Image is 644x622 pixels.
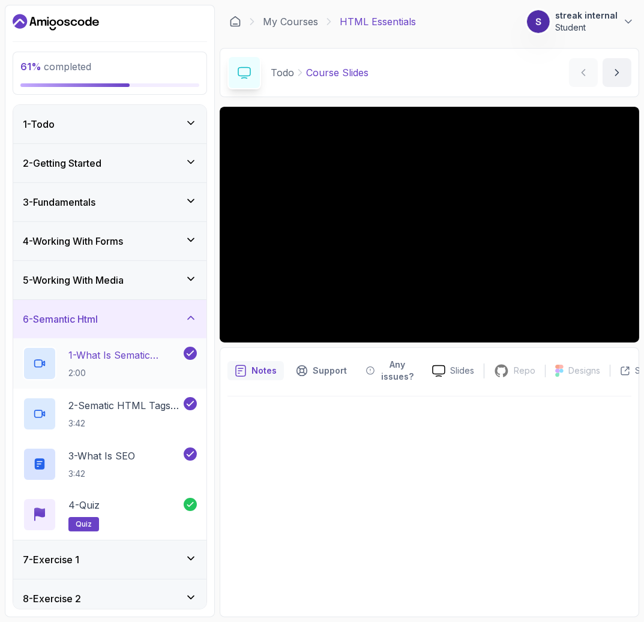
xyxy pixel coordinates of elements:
[23,234,123,248] h3: 4 - Working With Forms
[514,365,535,377] p: Repo
[68,348,181,362] p: 1 - What Is Sematic HTML
[359,355,423,386] button: Feedback button
[20,61,91,73] span: completed
[13,261,206,299] button: 5-Working With Media
[23,447,197,481] button: 3-What is SEO3:42
[450,365,474,377] p: Slides
[20,61,41,73] span: 61 %
[23,498,197,531] button: 4-Quizquiz
[13,13,99,32] a: Dashboard
[229,16,241,28] a: Dashboard
[13,183,206,221] button: 3-Fundamentals
[23,117,55,131] h3: 1 - Todo
[379,359,415,383] p: Any issues?
[263,14,318,29] a: My Courses
[13,300,206,338] button: 6-Semantic Html
[23,195,95,209] h3: 3 - Fundamentals
[13,144,206,182] button: 2-Getting Started
[23,347,197,380] button: 1-What Is Sematic HTML2:00
[23,273,124,287] h3: 5 - Working With Media
[23,552,79,567] h3: 7 - Exercise 1
[68,367,181,379] p: 2:00
[555,22,618,34] p: Student
[23,397,197,431] button: 2-Sematic HTML Tags In Action3:42
[306,65,369,80] p: Course Slides
[68,417,181,429] p: 3:42
[569,58,598,87] button: previous content
[271,65,294,80] p: Todo
[23,591,81,606] h3: 8 - Exercise 2
[23,312,98,326] h3: 6 - Semantic Html
[313,365,347,377] p: Support
[526,10,634,34] button: user profile imagestreak internalStudent
[68,449,135,463] p: 3 - What is SEO
[251,365,277,377] p: Notes
[340,14,416,29] p: HTML Essentials
[76,519,92,529] span: quiz
[13,579,206,618] button: 8-Exercise 2
[68,398,181,413] p: 2 - Sematic HTML Tags In Action
[13,222,206,260] button: 4-Working With Forms
[568,365,600,377] p: Designs
[555,10,618,22] p: streak internal
[13,105,206,143] button: 1-Todo
[68,498,100,512] p: 4 - Quiz
[289,355,354,386] button: Support button
[527,10,550,33] img: user profile image
[68,468,135,480] p: 3:42
[603,58,631,87] button: next content
[13,540,206,579] button: 7-Exercise 1
[423,365,484,377] a: Slides
[23,156,101,170] h3: 2 - Getting Started
[227,355,284,386] button: notes button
